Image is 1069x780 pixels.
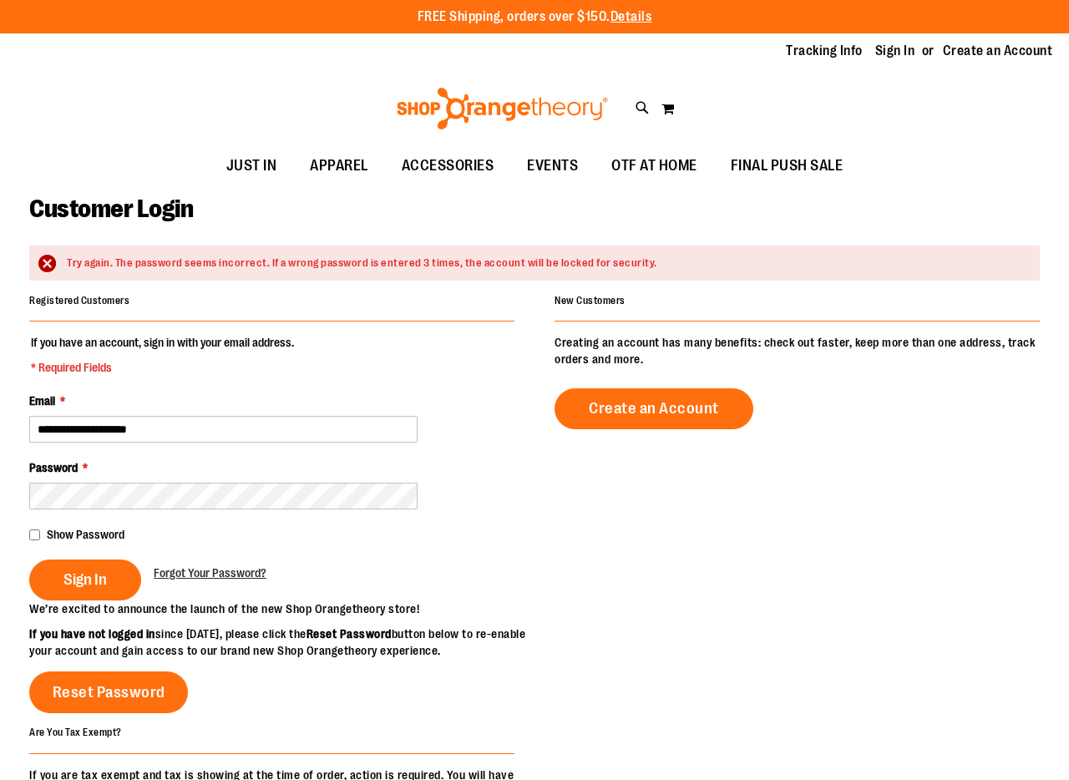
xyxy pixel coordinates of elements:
[875,42,915,60] a: Sign In
[555,295,626,306] strong: New Customers
[47,528,124,541] span: Show Password
[310,147,368,185] span: APPAREL
[402,147,494,185] span: ACCESSORIES
[29,394,55,408] span: Email
[29,461,78,474] span: Password
[29,560,141,600] button: Sign In
[53,683,165,701] span: Reset Password
[786,42,863,60] a: Tracking Info
[589,399,719,418] span: Create an Account
[29,295,129,306] strong: Registered Customers
[29,195,193,223] span: Customer Login
[394,88,610,129] img: Shop Orangetheory
[555,388,753,429] a: Create an Account
[31,359,294,376] span: * Required Fields
[154,566,266,580] span: Forgot Your Password?
[527,147,578,185] span: EVENTS
[29,627,155,641] strong: If you have not logged in
[555,334,1040,367] p: Creating an account has many benefits: check out faster, keep more than one address, track orders...
[29,727,122,738] strong: Are You Tax Exempt?
[63,570,107,589] span: Sign In
[418,8,652,27] p: FREE Shipping, orders over $150.
[154,565,266,581] a: Forgot Your Password?
[611,147,697,185] span: OTF AT HOME
[307,627,392,641] strong: Reset Password
[595,147,714,185] a: OTF AT HOME
[610,9,652,24] a: Details
[714,147,860,185] a: FINAL PUSH SALE
[226,147,277,185] span: JUST IN
[29,600,534,617] p: We’re excited to announce the launch of the new Shop Orangetheory store!
[67,256,1023,271] div: Try again. The password seems incorrect. If a wrong password is entered 3 times, the account will...
[731,147,844,185] span: FINAL PUSH SALE
[943,42,1053,60] a: Create an Account
[29,626,534,659] p: since [DATE], please click the button below to re-enable your account and gain access to our bran...
[385,147,511,185] a: ACCESSORIES
[510,147,595,185] a: EVENTS
[210,147,294,185] a: JUST IN
[29,334,296,376] legend: If you have an account, sign in with your email address.
[29,671,188,713] a: Reset Password
[293,147,385,185] a: APPAREL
